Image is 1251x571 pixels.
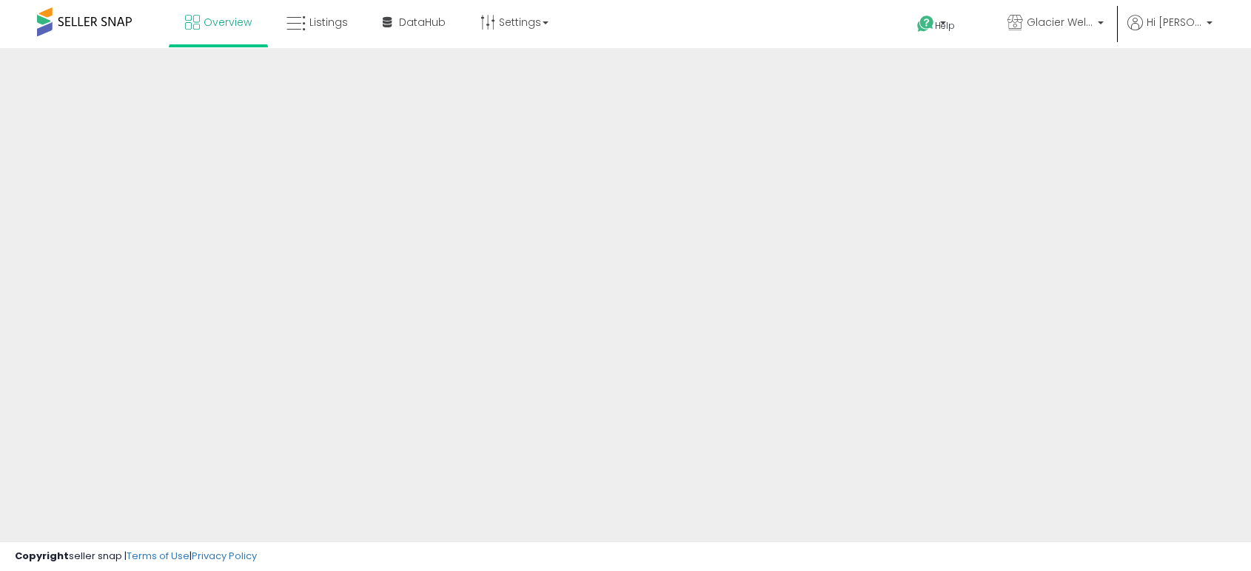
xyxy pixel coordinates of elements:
[127,549,190,563] a: Terms of Use
[204,15,252,30] span: Overview
[905,4,984,48] a: Help
[399,15,446,30] span: DataHub
[192,549,257,563] a: Privacy Policy
[916,15,935,33] i: Get Help
[15,549,69,563] strong: Copyright
[1127,15,1213,48] a: Hi [PERSON_NAME]
[1027,15,1093,30] span: Glacier Wellness
[309,15,348,30] span: Listings
[15,550,257,564] div: seller snap | |
[1147,15,1202,30] span: Hi [PERSON_NAME]
[935,19,955,32] span: Help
